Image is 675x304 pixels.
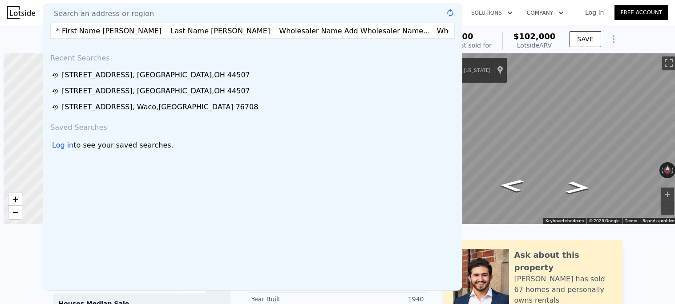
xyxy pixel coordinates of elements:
[570,31,601,47] button: SAVE
[589,218,619,223] span: © 2025 Google
[659,162,664,178] button: Rotate counterclockwise
[555,179,601,197] path: Go West, E Avondale Ave
[605,30,622,48] button: Show Options
[497,65,503,75] a: Show location on map
[52,86,456,96] a: [STREET_ADDRESS], [GEOGRAPHIC_DATA],OH 44507
[251,295,338,304] div: Year Built
[47,115,458,136] div: Saved Searches
[12,193,18,204] span: +
[513,41,556,50] div: Lotside ARV
[661,201,674,215] button: Zoom out
[73,140,173,151] span: to see your saved searches.
[625,218,637,223] a: Terms (opens in new tab)
[62,102,258,112] div: [STREET_ADDRESS] , Waco , [GEOGRAPHIC_DATA] 76708
[520,5,571,21] button: Company
[514,249,614,274] div: Ask about this property
[52,102,456,112] a: [STREET_ADDRESS], Waco,[GEOGRAPHIC_DATA] 76708
[663,162,671,178] button: Reset the view
[47,46,458,67] div: Recent Searches
[8,192,22,206] a: Zoom in
[489,176,534,195] path: Go East, E Avondale Ave
[338,295,424,304] div: 1940
[464,5,520,21] button: Solutions
[513,32,556,41] span: $102,000
[614,5,668,20] a: Free Account
[546,218,584,224] button: Keyboard shortcuts
[7,6,35,19] img: Lotside
[62,86,250,96] div: [STREET_ADDRESS] , [GEOGRAPHIC_DATA] , OH 44507
[419,41,492,50] div: Off Market, last sold for
[8,206,22,219] a: Zoom out
[12,207,18,218] span: −
[661,188,674,201] button: Zoom in
[50,23,455,39] input: Enter an address, city, region, neighborhood or zip code
[52,140,73,151] div: Log in
[62,70,250,80] div: [STREET_ADDRESS] , [GEOGRAPHIC_DATA] , OH 44507
[574,8,614,17] a: Log In
[52,70,456,80] a: [STREET_ADDRESS], [GEOGRAPHIC_DATA],OH 44507
[47,8,154,19] span: Search an address or region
